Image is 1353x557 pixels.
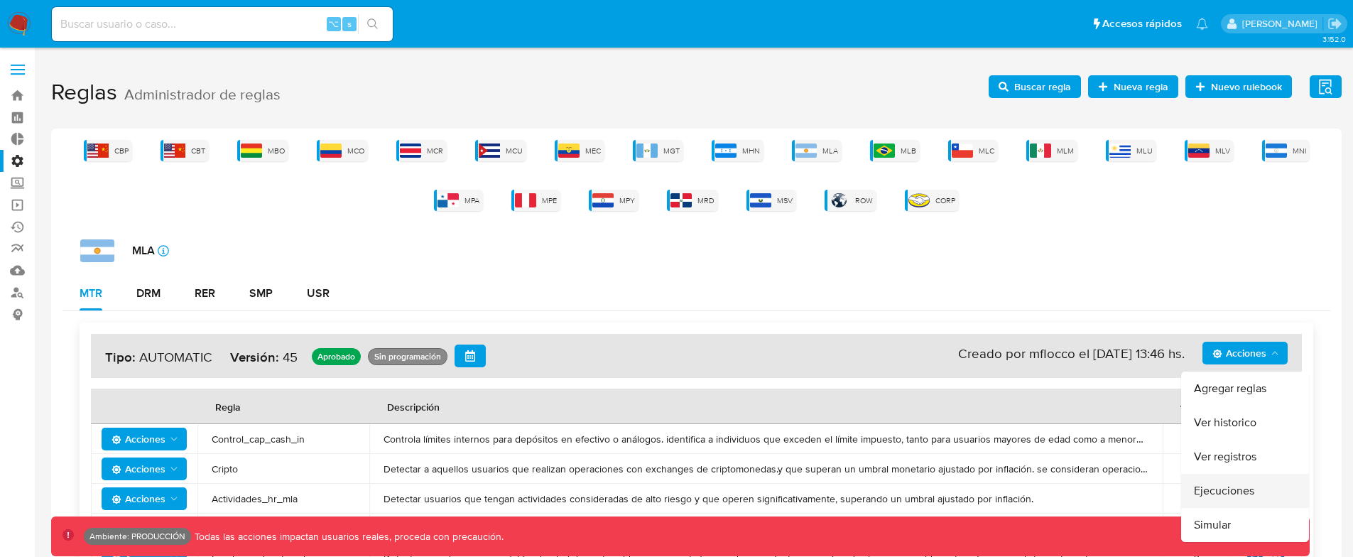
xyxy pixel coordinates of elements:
[358,14,387,34] button: search-icon
[1196,18,1208,30] a: Notificaciones
[191,530,504,544] p: Todas las acciones impactan usuarios reales, proceda con precaución.
[1327,16,1342,31] a: Salir
[52,15,393,33] input: Buscar usuario o caso...
[89,534,185,539] p: Ambiente: PRODUCCIÓN
[328,17,339,31] span: ⌥
[1102,16,1182,31] span: Accesos rápidos
[1242,17,1322,31] p: dizzi.tren@mercadolibre.com.co
[347,17,352,31] span: s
